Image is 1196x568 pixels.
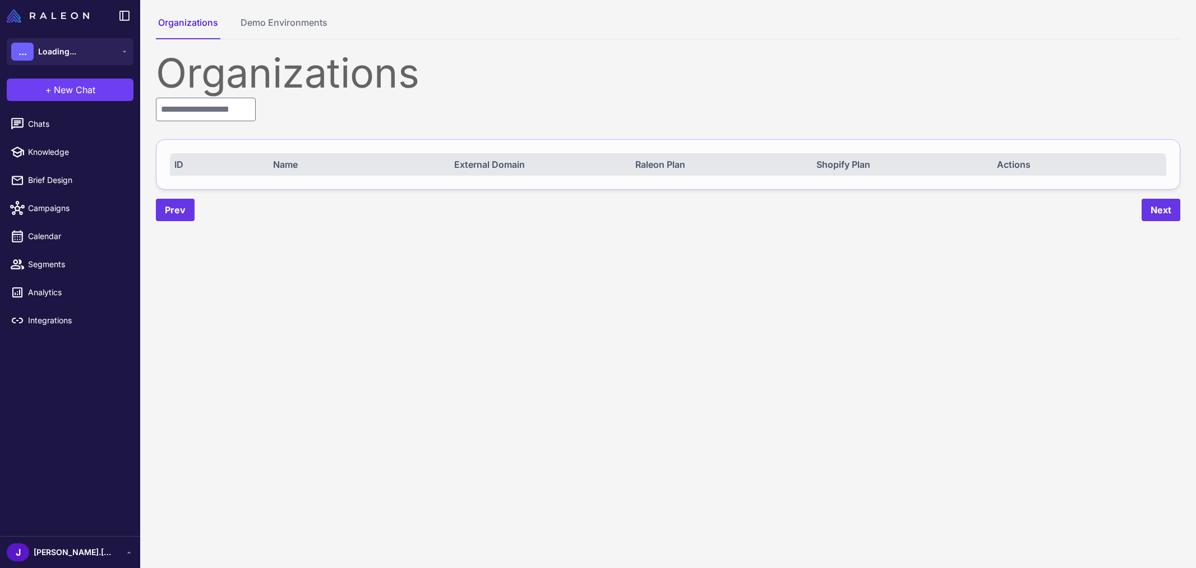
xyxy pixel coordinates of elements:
div: Actions [997,158,1162,171]
div: External Domain [454,158,619,171]
div: ... [11,43,34,61]
span: Brief Design [28,174,127,186]
button: Next [1142,199,1180,221]
span: [PERSON_NAME].[PERSON_NAME] [34,546,112,558]
span: Loading... [38,45,76,58]
a: Chats [4,112,136,136]
span: Analytics [28,286,127,299]
div: Shopify Plan [816,158,981,171]
span: Knowledge [28,146,127,158]
a: Segments [4,253,136,276]
div: ID [174,158,257,171]
a: Campaigns [4,196,136,220]
div: Name [273,158,438,171]
span: Segments [28,258,127,271]
span: Integrations [28,314,127,327]
a: Calendar [4,225,136,248]
div: Organizations [156,53,1180,93]
div: J [7,543,29,561]
button: Demo Environments [238,16,330,39]
span: Campaigns [28,202,127,214]
a: Analytics [4,281,136,304]
button: Organizations [156,16,220,39]
span: Chats [28,118,127,130]
button: Prev [156,199,195,221]
div: Raleon Plan [635,158,800,171]
span: New Chat [54,83,95,97]
a: Knowledge [4,140,136,164]
img: Raleon Logo [7,9,89,22]
span: Calendar [28,230,127,242]
button: +New Chat [7,79,133,101]
a: Brief Design [4,168,136,192]
a: Integrations [4,309,136,332]
a: Raleon Logo [7,9,94,22]
span: + [45,83,52,97]
button: ...Loading... [7,38,133,65]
